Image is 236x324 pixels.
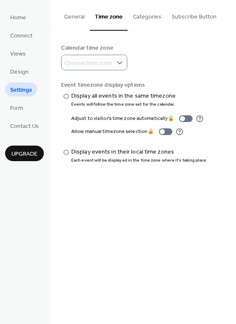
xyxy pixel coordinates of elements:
[10,13,26,22] span: Home
[5,28,38,42] a: Connect
[61,81,224,90] div: Event timezone display options
[71,101,177,107] div: Events will follow the time zone set for the calendar.
[10,104,23,113] span: Form
[61,44,224,53] div: Calendar time zone
[10,32,32,40] span: Connect
[5,10,31,24] a: Home
[5,119,44,133] a: Contact Us
[10,122,39,131] span: Contact Us
[11,150,38,159] span: Upgrade
[71,148,206,157] div: Display events in their local time zones
[71,157,207,163] div: Each event will be displayed in the time zone where it's taking place.
[5,64,34,78] a: Design
[5,146,44,161] button: Upgrade
[71,92,176,101] div: Display all events in the same timezone
[5,46,31,60] a: Views
[10,50,26,58] span: Views
[10,86,32,95] span: Settings
[10,68,29,77] span: Design
[5,101,28,114] a: Form
[5,82,37,96] a: Settings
